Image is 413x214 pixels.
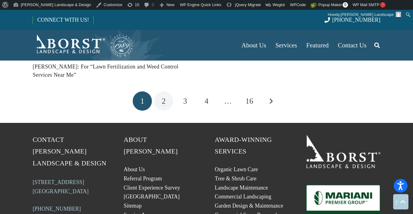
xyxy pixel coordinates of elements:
[242,42,266,49] span: About Us
[215,136,272,155] span: Award-Winning Services
[218,91,238,111] span: …
[33,136,106,167] span: Contact [PERSON_NAME] Landscape & Design
[124,175,162,182] a: Referral Program
[124,166,145,172] a: About Us
[325,17,380,23] a: [PHONE_NUMBER]
[341,12,394,17] span: [PERSON_NAME] Landscape
[33,206,81,212] a: [PHONE_NUMBER]
[124,203,142,209] a: Sitemap
[215,185,268,191] a: Landscape Maintenance
[215,203,283,209] a: Garden Design & Maintenance
[333,30,371,61] a: Contact Us
[215,194,271,200] a: Commercial Landscaping
[33,33,134,57] a: Borst-Logo
[124,136,178,155] span: About [PERSON_NAME]
[371,38,383,53] a: Search
[205,97,209,105] span: 4
[183,97,187,105] span: 3
[338,42,367,49] span: Contact Us
[197,91,216,111] a: 4
[240,91,259,111] a: 16
[306,42,329,49] span: Featured
[215,166,258,172] a: Organic Lawn Care
[33,64,178,78] a: [PERSON_NAME]: For “Lawn Fertilization and Weed Control Services Near Me”
[332,17,380,23] span: [PHONE_NUMBER]
[271,30,302,61] a: Services
[140,97,144,105] span: 1
[162,97,166,105] span: 2
[275,42,297,49] span: Services
[306,134,381,168] a: 19BorstLandscape_Logo_W
[380,2,386,8] span: !
[215,175,257,182] a: Tree & Shrub Care
[302,30,333,61] a: Featured
[33,179,89,194] a: [STREET_ADDRESS][GEOGRAPHIC_DATA]
[246,97,253,105] span: 16
[124,194,180,200] a: [GEOGRAPHIC_DATA]
[325,10,404,20] a: Howdy,
[237,30,271,61] a: About Us
[124,185,180,191] a: Client Experience Survey
[154,91,173,111] a: 2
[393,194,408,209] a: Back to top
[33,13,93,27] a: CONNECT WITH US!
[343,2,348,8] span: 0
[175,91,195,111] a: 3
